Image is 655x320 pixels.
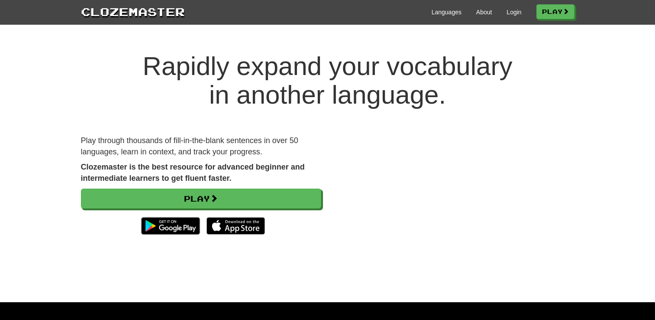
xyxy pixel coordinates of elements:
a: Clozemaster [81,3,185,20]
img: Download_on_the_App_Store_Badge_US-UK_135x40-25178aeef6eb6b83b96f5f2d004eda3bffbb37122de64afbaef7... [207,217,265,235]
p: Play through thousands of fill-in-the-blank sentences in over 50 languages, learn in context, and... [81,135,321,157]
a: Play [536,4,574,19]
a: Play [81,189,321,209]
img: Get it on Google Play [137,213,204,239]
strong: Clozemaster is the best resource for advanced beginner and intermediate learners to get fluent fa... [81,163,305,183]
a: Login [507,8,521,16]
a: Languages [432,8,461,16]
a: About [476,8,492,16]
